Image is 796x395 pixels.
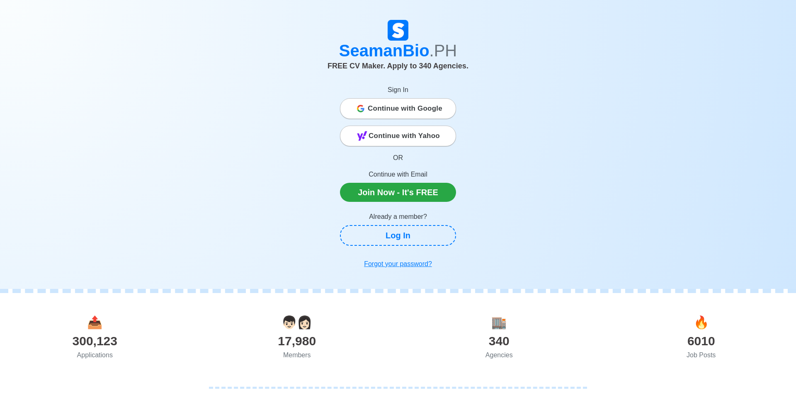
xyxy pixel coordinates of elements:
[340,98,456,119] button: Continue with Google
[87,315,102,329] span: applications
[340,256,456,272] a: Forgot your password?
[430,41,457,60] span: .PH
[340,212,456,222] p: Already a member?
[328,62,468,70] span: FREE CV Maker. Apply to 340 Agencies.
[340,126,456,146] button: Continue with Yahoo
[398,332,600,350] div: 340
[694,315,709,329] span: jobs
[340,225,456,246] a: Log In
[388,20,408,41] img: Logo
[340,170,456,179] p: Continue with Email
[491,315,507,329] span: agencies
[196,332,398,350] div: 17,980
[340,153,456,163] p: OR
[364,260,432,267] u: Forgot your password?
[369,128,440,144] span: Continue with Yahoo
[340,183,456,202] a: Join Now - It's FREE
[282,315,312,329] span: users
[168,41,628,61] h1: SeamanBio
[398,350,600,360] div: Agencies
[196,350,398,360] div: Members
[368,100,442,117] span: Continue with Google
[340,85,456,95] p: Sign In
